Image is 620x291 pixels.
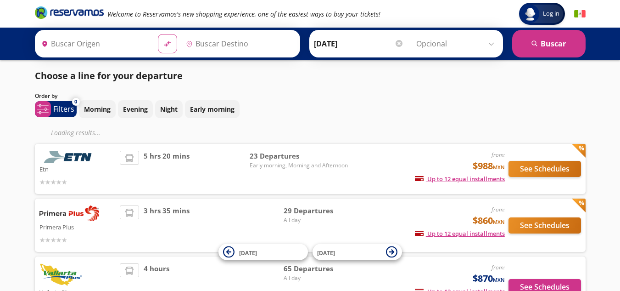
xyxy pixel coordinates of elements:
button: See Schedules [508,161,581,177]
span: 29 Departures [284,205,348,216]
span: 0 [74,98,77,106]
span: [DATE] [317,249,335,257]
span: 23 Departures [250,151,348,161]
span: 5 hrs 20 mins [144,151,190,187]
img: Primera Plus [39,205,99,221]
span: $988 [473,159,505,173]
small: MXN [493,218,505,225]
button: Evening [118,100,153,118]
span: Log in [539,9,563,18]
p: Early morning [190,104,235,114]
span: $870 [473,272,505,285]
p: Night [160,104,178,114]
input: Buscar Origen [38,32,151,55]
span: Up to 12 equal installments [415,229,505,238]
em: Welcome to Reservamos's new shopping experience, one of the easiest ways to buy your tickets! [107,10,380,18]
a: Brand Logo [35,6,104,22]
span: [DATE] [239,249,257,257]
em: from: [492,151,505,159]
p: Choose a line for your departure [35,69,183,83]
input: Buscar Destino [182,32,295,55]
em: from: [492,205,505,213]
p: Primera Plus [39,221,116,232]
button: See Schedules [508,217,581,234]
p: Etn [39,163,116,174]
span: 65 Departures [284,263,348,274]
small: MXN [493,164,505,171]
span: All day [284,274,348,282]
button: [DATE] [218,244,308,260]
span: 3 hrs 35 mins [144,205,190,245]
button: Buscar [512,30,586,57]
button: Night [155,100,183,118]
button: [DATE] [313,244,402,260]
p: Morning [84,104,111,114]
span: Early morning, Morning and Afternoon [250,161,348,170]
button: Morning [79,100,116,118]
p: Evening [123,104,148,114]
span: $860 [473,214,505,228]
em: from: [492,263,505,271]
p: Filters [53,103,74,114]
button: 0Filters [35,101,77,117]
span: Up to 12 equal installments [415,175,505,183]
button: Español [574,8,586,20]
i: Brand Logo [35,6,104,19]
input: Opcional [416,32,498,55]
p: Order by [35,92,57,100]
img: Etn [39,151,99,163]
button: Early morning [185,100,240,118]
span: All day [284,216,348,224]
img: Vallarta Plus [39,263,82,286]
em: Loading results ... [51,128,101,137]
small: MXN [493,276,505,283]
input: Elegir Fecha [314,32,404,55]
